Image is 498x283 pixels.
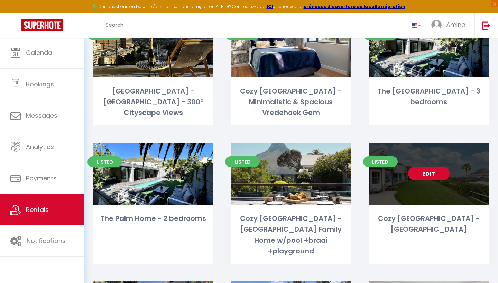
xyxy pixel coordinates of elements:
[105,21,123,28] span: Search
[87,156,122,167] span: Listed
[26,143,54,151] span: Analytics
[6,3,26,23] button: Ouvrir le widget de chat LiveChat
[431,20,442,30] img: ...
[26,80,54,88] span: Bookings
[446,20,466,29] span: Amina
[21,19,63,31] img: Super Booking
[225,156,260,167] span: Listed
[426,13,474,38] a: ... Amina
[26,48,55,57] span: Calendar
[369,213,489,235] div: Cozy [GEOGRAPHIC_DATA] - [GEOGRAPHIC_DATA]
[26,205,49,214] span: Rentals
[93,213,213,224] div: The Palm Home - 2 bedrooms
[267,3,273,9] a: ICI
[27,236,66,245] span: Notifications
[93,86,213,118] div: [GEOGRAPHIC_DATA] - [GEOGRAPHIC_DATA] - 300° Cityscape Views
[369,86,489,108] div: The [GEOGRAPHIC_DATA] - 3 bedrooms
[408,167,450,180] a: Edit
[304,3,405,9] a: créneaux d'ouverture de la salle migration
[26,174,57,183] span: Payments
[100,13,129,38] a: Search
[231,86,351,118] div: Cozy [GEOGRAPHIC_DATA] - Minimalistic & Spacious Vredehoek Gem
[26,111,57,120] span: Messages
[231,213,351,257] div: Cozy [GEOGRAPHIC_DATA] - [GEOGRAPHIC_DATA] Family Home w/pool +braai +playground
[482,21,490,30] img: logout
[363,156,398,167] span: Listed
